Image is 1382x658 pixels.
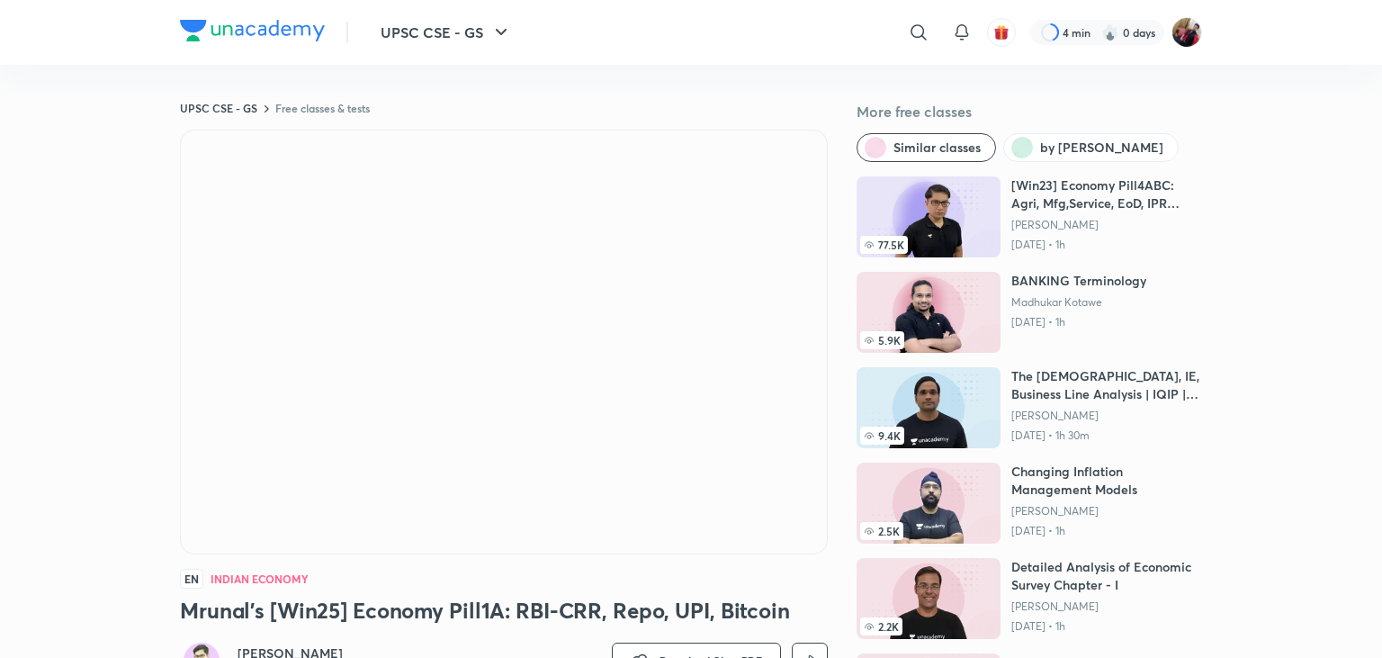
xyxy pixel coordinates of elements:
span: 5.9K [860,331,904,349]
span: 2.2K [860,617,902,635]
h6: Changing Inflation Management Models [1011,463,1202,499]
iframe: Class [181,131,827,554]
span: 2.5K [860,522,903,540]
span: 77.5K [860,236,908,254]
a: UPSC CSE - GS [180,101,257,115]
span: EN [180,569,203,589]
a: [PERSON_NAME] [1011,409,1202,423]
h6: Detailed Analysis of Economic Survey Chapter - I [1011,558,1202,594]
p: [DATE] • 1h [1011,315,1146,329]
button: Similar classes [857,133,996,162]
a: Madhukar Kotawe [1011,295,1146,310]
button: avatar [987,18,1016,47]
img: Ayush Raj [1171,17,1202,48]
span: 9.4K [860,427,904,445]
p: [DATE] • 1h 30m [1011,428,1202,443]
h6: [Win23] Economy Pill4ABC: Agri, Mfg,Service, EoD, IPR update [1011,176,1202,212]
a: [PERSON_NAME] [1011,218,1202,232]
a: [PERSON_NAME] [1011,599,1202,614]
button: by Mrunal Patel [1003,133,1179,162]
p: [DATE] • 1h [1011,524,1202,538]
button: UPSC CSE - GS [370,14,523,50]
a: [PERSON_NAME] [1011,504,1202,518]
a: Company Logo [180,20,325,46]
a: Free classes & tests [275,101,370,115]
span: by Mrunal Patel [1040,139,1163,157]
img: avatar [993,24,1010,41]
h6: BANKING Terminology [1011,272,1146,290]
img: Company Logo [180,20,325,41]
h6: The [DEMOGRAPHIC_DATA], IE, Business Line Analysis | IQIP | [DATE] [1011,367,1202,403]
h3: Mrunal’s [Win25] Economy Pill1A: RBI-CRR, Repo, UPI, Bitcoin [180,596,828,625]
img: streak [1101,23,1119,41]
p: [DATE] • 1h [1011,238,1202,252]
h5: More free classes [857,101,1202,122]
p: [DATE] • 1h [1011,619,1202,634]
span: Similar classes [893,139,981,157]
h4: Indian Economy [211,573,309,584]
